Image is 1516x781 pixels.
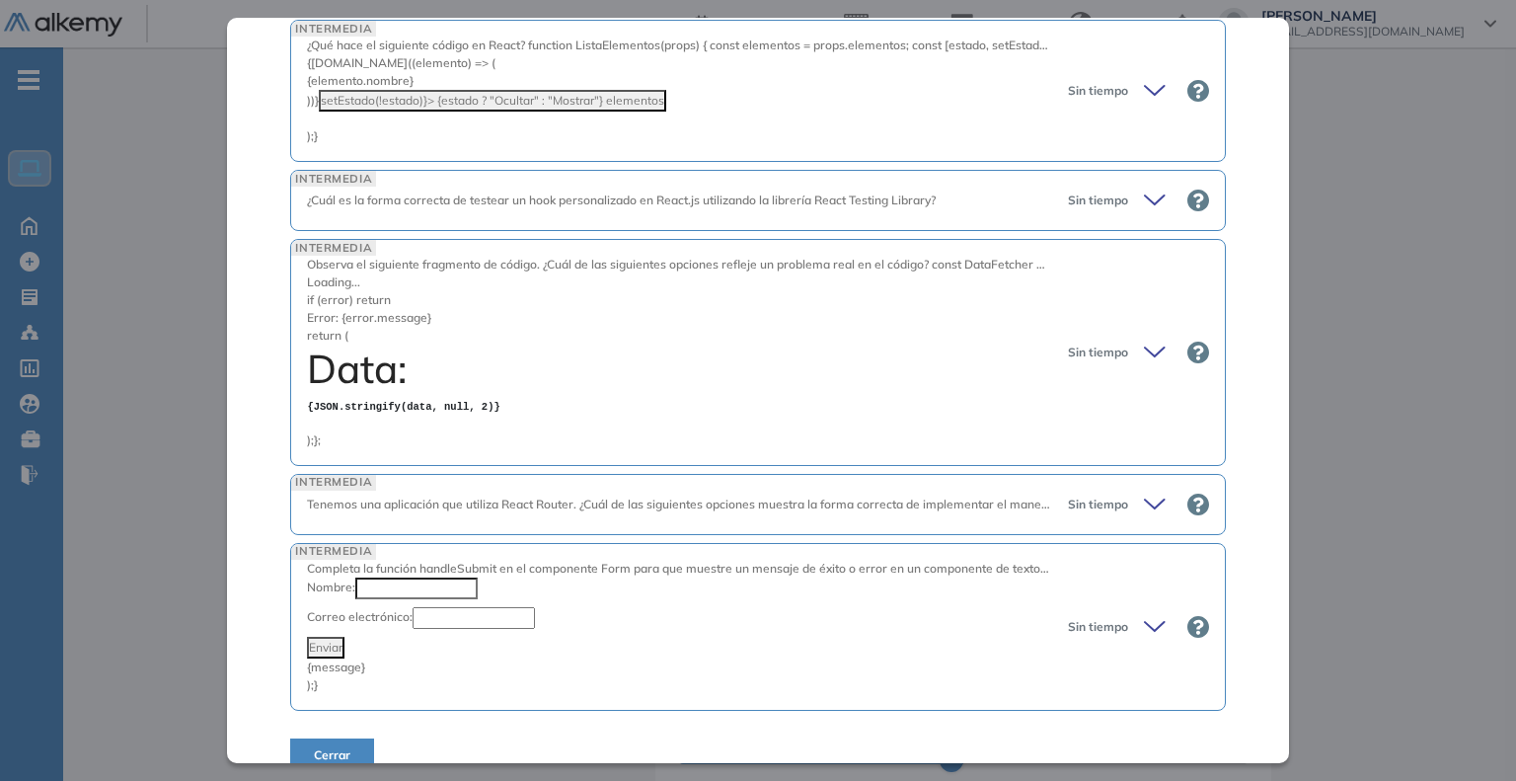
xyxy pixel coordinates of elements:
[307,637,344,659] button: Enviar
[307,578,478,599] label: Nombre:
[307,659,1051,676] p: {message}
[1068,618,1128,636] span: Sin tiempo
[307,607,535,629] label: Correo electrónico:
[307,345,1051,392] h1: Data:
[307,309,1051,327] p: Error: {error.message}
[307,400,1051,416] pre: {JSON.stringify(data, null, 2)}
[307,497,1104,511] span: Tenemos una aplicación que utiliza React Router. ¿Cuál de las siguientes opciones muestra la form...
[307,54,1051,112] ul: {[DOMAIN_NAME]((elemento) => ( ))}
[307,38,1229,143] span: ¿Qué hace el siguiente código en React? function ListaElementos(props) { const elementos = props....
[290,739,374,772] button: Cerrar
[291,240,376,255] span: INTERMEDIA
[307,72,1051,90] li: {elemento.nombre}
[307,193,936,207] span: ¿Cuál es la forma correcta de testear un hook personalizado en React.js utilizando la librería Re...
[291,475,376,490] span: INTERMEDIA
[307,273,1051,291] p: Loading...
[291,21,376,36] span: INTERMEDIA
[1068,496,1128,513] span: Sin tiempo
[1068,82,1128,100] span: Sin tiempo
[1068,344,1128,361] span: Sin tiempo
[1068,192,1128,209] span: Sin tiempo
[291,171,376,186] span: INTERMEDIA
[314,746,350,764] span: Cerrar
[291,544,376,559] span: INTERMEDIA
[319,90,666,112] button: setEstado(!estado)}> {estado ? "Ocultar" : "Mostrar"} elementos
